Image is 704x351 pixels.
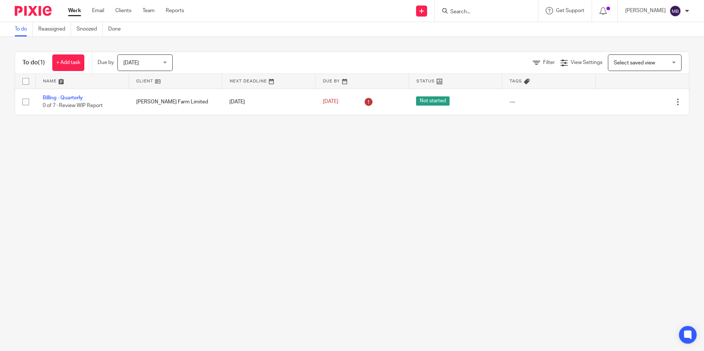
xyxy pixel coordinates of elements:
[108,22,126,36] a: Done
[15,22,33,36] a: To do
[22,59,45,67] h1: To do
[669,5,681,17] img: svg%3E
[115,7,131,14] a: Clients
[98,59,114,66] p: Due by
[129,89,222,115] td: [PERSON_NAME] Farm Limited
[15,6,52,16] img: Pixie
[166,7,184,14] a: Reports
[543,60,555,65] span: Filter
[52,54,84,71] a: + Add task
[123,60,139,65] span: [DATE]
[510,98,588,106] div: ---
[43,95,83,100] a: Billing - Quarterly
[625,7,666,14] p: [PERSON_NAME]
[614,60,655,65] span: Select saved view
[68,7,81,14] a: Work
[416,96,450,106] span: Not started
[77,22,103,36] a: Snoozed
[142,7,155,14] a: Team
[222,89,316,115] td: [DATE]
[92,7,104,14] a: Email
[38,60,45,65] span: (1)
[556,8,584,13] span: Get Support
[450,9,516,15] input: Search
[510,79,522,83] span: Tags
[571,60,602,65] span: View Settings
[43,103,103,108] span: 0 of 7 · Review WIP Report
[323,99,338,104] span: [DATE]
[38,22,71,36] a: Reassigned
